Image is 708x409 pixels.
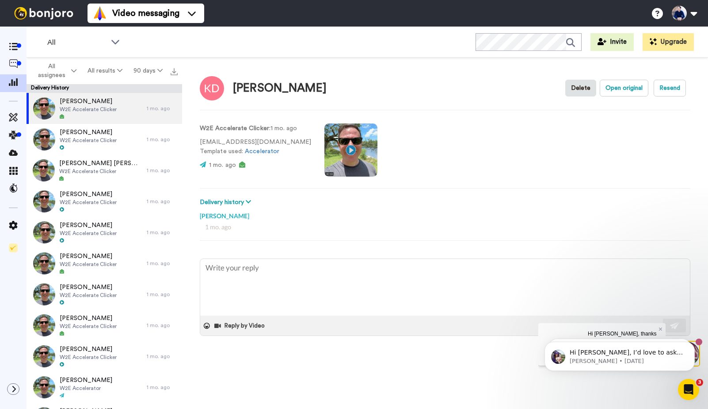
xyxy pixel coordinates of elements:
[200,76,224,100] img: Image of Kelly Duggan
[60,252,117,261] span: [PERSON_NAME]
[168,64,180,77] button: Export all results that match these filters now.
[27,248,182,279] a: [PERSON_NAME]W2E Accelerate Clicker1 mo. ago
[147,322,178,329] div: 1 mo. ago
[147,167,178,174] div: 1 mo. ago
[34,62,69,80] span: All assignees
[60,199,117,206] span: W2E Accelerate Clicker
[60,261,117,268] span: W2E Accelerate Clicker
[209,162,236,168] span: 1 mo. ago
[147,384,178,391] div: 1 mo. ago
[60,385,112,392] span: W2E Accelerator
[147,260,178,267] div: 1 mo. ago
[60,137,117,144] span: W2E Accelerate Clicker
[60,190,117,199] span: [PERSON_NAME]
[33,159,55,181] img: 9ac6b73f-47fc-4ab0-a093-c7d247583022-thumb.jpg
[696,379,703,386] span: 3
[147,229,178,236] div: 1 mo. ago
[27,217,182,248] a: [PERSON_NAME]W2E Accelerate Clicker1 mo. ago
[147,136,178,143] div: 1 mo. ago
[27,186,182,217] a: [PERSON_NAME]W2E Accelerate Clicker1 mo. ago
[213,319,267,332] button: Reply by Video
[147,105,178,112] div: 1 mo. ago
[27,279,182,310] a: [PERSON_NAME]W2E Accelerate Clicker1 mo. ago
[82,63,128,79] button: All results
[128,63,168,79] button: 90 days
[60,354,117,361] span: W2E Accelerate Clicker
[205,223,685,232] div: 1 mo. ago
[147,353,178,360] div: 1 mo. ago
[233,82,327,95] div: [PERSON_NAME]
[654,80,686,96] button: Resend
[60,314,117,323] span: [PERSON_NAME]
[147,291,178,298] div: 1 mo. ago
[27,93,182,124] a: [PERSON_NAME]W2E Accelerate Clicker1 mo. ago
[33,283,55,305] img: 8b97739b-3d26-40b0-ba6c-69b68dc7d109-thumb.jpg
[1,2,25,26] img: 3183ab3e-59ed-45f6-af1c-10226f767056-1659068401.jpg
[670,322,680,329] img: send-white.svg
[171,68,178,75] img: export.svg
[565,80,596,96] button: Delete
[9,243,18,252] img: Checklist.svg
[590,33,634,51] button: Invite
[112,7,179,19] span: Video messaging
[59,159,142,168] span: [PERSON_NAME] [PERSON_NAME]
[33,345,55,367] img: 70b268b0-a8af-4bcc-9423-40f251a9d554-thumb.jpg
[27,84,182,93] div: Delivery History
[47,37,107,48] span: All
[643,33,694,51] button: Upgrade
[33,252,55,274] img: a8a4411c-1009-43ed-a738-c066ad49943f-thumb.jpg
[27,310,182,341] a: [PERSON_NAME]W2E Accelerate Clicker1 mo. ago
[531,323,708,385] iframe: Intercom notifications message
[49,8,119,70] span: Hi [PERSON_NAME], thanks for joining us with a paid account! Wanted to say thanks in person, so p...
[60,221,117,230] span: [PERSON_NAME]
[33,376,55,398] img: d1105cf3-5499-4318-9a91-d09081533cb2-thumb.jpg
[60,106,117,113] span: W2E Accelerate Clicker
[60,97,117,106] span: [PERSON_NAME]
[60,376,112,385] span: [PERSON_NAME]
[200,124,311,133] p: : 1 mo. ago
[60,323,117,330] span: W2E Accelerate Clicker
[27,372,182,403] a: [PERSON_NAME]W2E Accelerator1 mo. ago
[93,6,107,20] img: vm-color.svg
[28,28,39,39] img: mute-white.svg
[33,128,55,150] img: e47692a3-1ffa-497c-87cc-d8ae15ceb325-thumb.jpg
[60,345,117,354] span: [PERSON_NAME]
[600,80,648,96] button: Open original
[33,97,55,120] img: cf9b013e-adfd-4bd7-82ea-e3e9b3330f38-thumb.jpg
[200,207,690,220] div: [PERSON_NAME]
[200,197,254,207] button: Delivery history
[33,190,55,212] img: 4b79c9b4-c807-4cf2-9374-1babedaab47a-thumb.jpg
[60,283,117,292] span: [PERSON_NAME]
[678,379,699,400] iframe: Intercom live chat
[200,138,311,156] p: [EMAIL_ADDRESS][DOMAIN_NAME] Template used:
[59,168,142,175] span: W2E Accelerate Clicker
[60,292,117,299] span: W2E Accelerate Clicker
[27,341,182,372] a: [PERSON_NAME]W2E Accelerate Clicker1 mo. ago
[27,155,182,186] a: [PERSON_NAME] [PERSON_NAME]W2E Accelerate Clicker1 mo. ago
[27,124,182,155] a: [PERSON_NAME]W2E Accelerate Clicker1 mo. ago
[11,7,77,19] img: bj-logo-header-white.svg
[33,314,55,336] img: 4d1e9a58-f8ce-4cd3-a4d2-8a5519699f6e-thumb.jpg
[33,221,55,243] img: e8be7b99-d36e-486d-88e2-fbf86eaffdac-thumb.jpg
[60,230,117,237] span: W2E Accelerate Clicker
[60,128,117,137] span: [PERSON_NAME]
[245,148,279,154] a: Accelerator
[28,58,82,83] button: All assignees
[200,125,269,131] strong: W2E Accelerate Clicker
[147,198,178,205] div: 1 mo. ago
